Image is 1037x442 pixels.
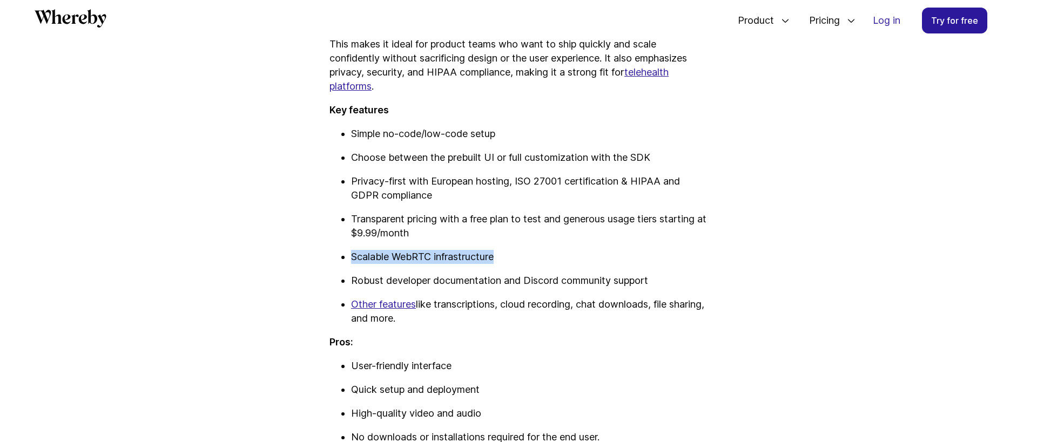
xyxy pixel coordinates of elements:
p: Quick setup and deployment [351,383,708,397]
p: Privacy-first with European hosting, ISO 27001 certification & HIPAA and GDPR compliance [351,174,708,202]
a: Log in [864,8,909,33]
p: High-quality video and audio [351,406,708,420]
svg: Whereby [35,9,106,28]
a: Whereby [35,9,106,31]
p: Transparent pricing with a free plan to test and generous usage tiers starting at $9.99/month [351,212,708,240]
span: Product [727,3,777,38]
a: Other features [351,298,416,310]
p: Robust developer documentation and Discord community support [351,274,708,288]
p: Choose between the prebuilt UI or full customization with the SDK [351,151,708,165]
strong: Pros: [329,336,353,348]
p: User-friendly interface [351,359,708,373]
p: Simple no-code/low-code setup [351,127,708,141]
p: like transcriptions, cloud recording, chat downloads, file sharing, and more. [351,297,708,325]
p: Scalable WebRTC infrastructure [351,250,708,264]
span: Pricing [798,3,843,38]
p: This makes it ideal for product teams who want to ship quickly and scale confidently without sacr... [329,37,708,93]
a: Try for free [922,8,987,33]
strong: Key features [329,104,389,115]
